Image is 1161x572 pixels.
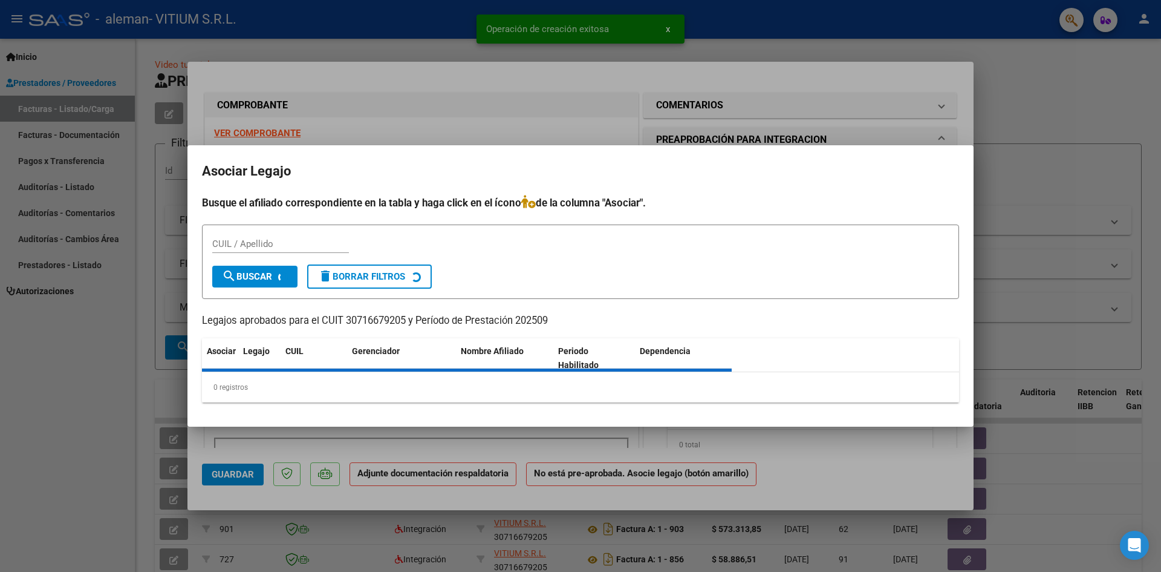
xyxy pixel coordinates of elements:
h2: Asociar Legajo [202,160,959,183]
span: Buscar [222,271,272,282]
datatable-header-cell: Periodo Habilitado [553,338,635,378]
h4: Busque el afiliado correspondiente en la tabla y haga click en el ícono de la columna "Asociar". [202,195,959,211]
button: Buscar [212,266,298,288]
span: Dependencia [640,346,691,356]
span: Borrar Filtros [318,271,405,282]
span: Asociar [207,346,236,356]
mat-icon: search [222,269,236,283]
datatable-header-cell: Gerenciador [347,338,456,378]
span: Legajo [243,346,270,356]
button: Borrar Filtros [307,265,432,289]
p: Legajos aprobados para el CUIT 30716679205 y Período de Prestación 202509 [202,314,959,329]
datatable-header-cell: CUIL [281,338,347,378]
datatable-header-cell: Asociar [202,338,238,378]
datatable-header-cell: Legajo [238,338,281,378]
span: CUIL [285,346,304,356]
span: Nombre Afiliado [461,346,524,356]
datatable-header-cell: Dependencia [635,338,732,378]
span: Gerenciador [352,346,400,356]
datatable-header-cell: Nombre Afiliado [456,338,553,378]
span: Periodo Habilitado [558,346,599,370]
div: Open Intercom Messenger [1120,531,1149,560]
mat-icon: delete [318,269,333,283]
div: 0 registros [202,372,959,403]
